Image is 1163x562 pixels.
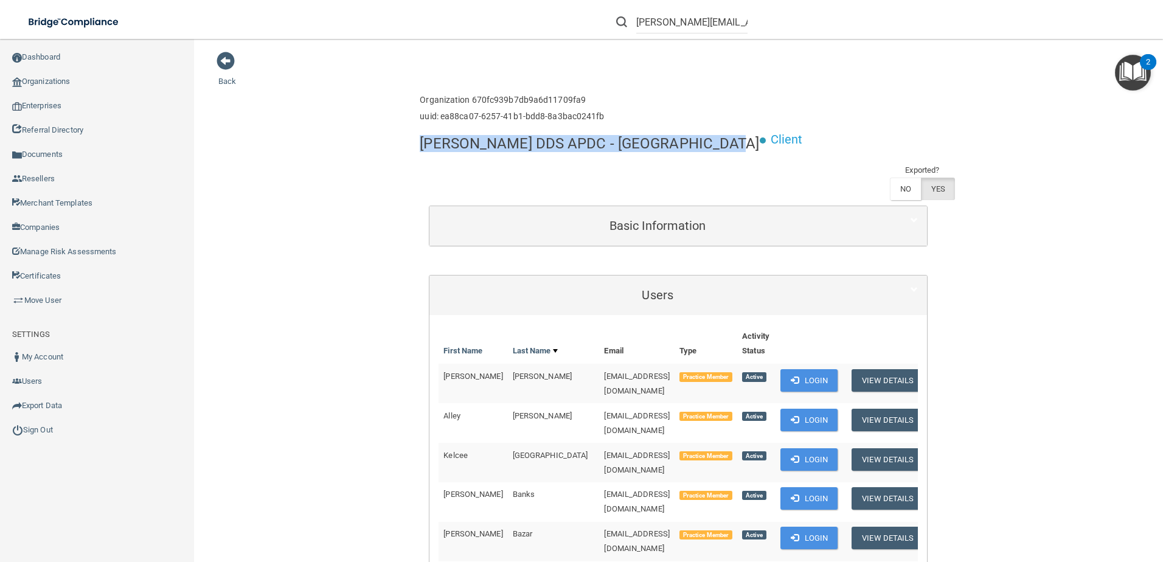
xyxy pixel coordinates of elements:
[604,411,670,435] span: [EMAIL_ADDRESS][DOMAIN_NAME]
[1115,55,1151,91] button: Open Resource Center, 2 new notifications
[443,529,502,538] span: [PERSON_NAME]
[780,487,838,510] button: Login
[679,372,732,382] span: Practice Member
[780,369,838,392] button: Login
[218,62,236,86] a: Back
[742,412,766,421] span: Active
[443,451,468,460] span: Kelcee
[439,288,877,302] h5: Users
[852,369,923,392] button: View Details
[852,527,923,549] button: View Details
[513,490,535,499] span: Banks
[18,10,130,35] img: bridge_compliance_login_screen.278c3ca4.svg
[679,412,732,421] span: Practice Member
[604,490,670,513] span: [EMAIL_ADDRESS][DOMAIN_NAME]
[780,409,838,431] button: Login
[420,136,759,151] h4: [PERSON_NAME] DDS APDC - [GEOGRAPHIC_DATA]
[852,448,923,471] button: View Details
[780,527,838,549] button: Login
[443,411,460,420] span: Alley
[513,411,572,420] span: [PERSON_NAME]
[679,530,732,540] span: Practice Member
[742,491,766,501] span: Active
[513,529,533,538] span: Bazar
[890,163,956,178] td: Exported?
[12,352,22,362] img: ic_user_dark.df1a06c3.png
[12,102,22,111] img: enterprise.0d942306.png
[443,490,502,499] span: [PERSON_NAME]
[12,327,50,342] label: SETTINGS
[439,212,918,240] a: Basic Information
[443,372,502,381] span: [PERSON_NAME]
[604,451,670,474] span: [EMAIL_ADDRESS][DOMAIN_NAME]
[742,451,766,461] span: Active
[890,178,921,200] label: NO
[420,95,604,105] h6: Organization 670fc939b7db9a6d11709fa9
[636,11,748,33] input: Search
[737,324,776,364] th: Activity Status
[12,77,22,87] img: organization-icon.f8decf85.png
[604,372,670,395] span: [EMAIL_ADDRESS][DOMAIN_NAME]
[513,451,588,460] span: [GEOGRAPHIC_DATA]
[604,529,670,553] span: [EMAIL_ADDRESS][DOMAIN_NAME]
[420,112,604,121] h6: uuid: ea88ca07-6257-41b1-bdd8-8a3bac0241fb
[679,451,732,461] span: Practice Member
[852,409,923,431] button: View Details
[771,128,803,151] p: Client
[616,16,627,27] img: ic-search.3b580494.png
[513,344,558,358] a: Last Name
[513,372,572,381] span: [PERSON_NAME]
[12,425,23,435] img: ic_power_dark.7ecde6b1.png
[439,219,877,232] h5: Basic Information
[443,344,482,358] a: First Name
[953,476,1148,524] iframe: Drift Widget Chat Controller
[12,376,22,386] img: icon-users.e205127d.png
[742,530,766,540] span: Active
[1146,62,1150,78] div: 2
[921,178,955,200] label: YES
[679,491,732,501] span: Practice Member
[599,324,675,364] th: Email
[780,448,838,471] button: Login
[12,150,22,160] img: icon-documents.8dae5593.png
[439,282,918,309] a: Users
[675,324,737,364] th: Type
[852,487,923,510] button: View Details
[12,53,22,63] img: ic_dashboard_dark.d01f4a41.png
[742,372,766,382] span: Active
[12,294,24,307] img: briefcase.64adab9b.png
[12,174,22,184] img: ic_reseller.de258add.png
[12,401,22,411] img: icon-export.b9366987.png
